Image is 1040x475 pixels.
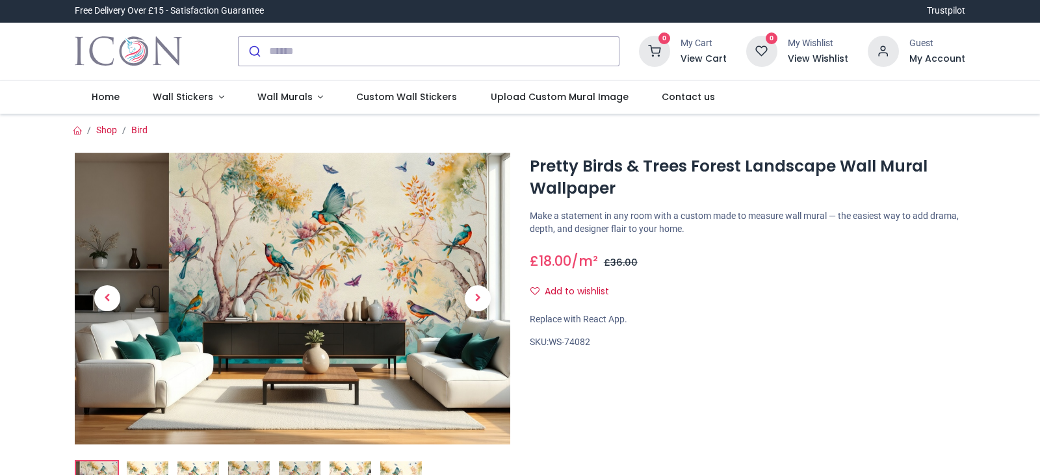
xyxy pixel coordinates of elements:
[465,285,491,311] span: Next
[610,256,638,269] span: 36.00
[539,251,571,270] span: 18.00
[239,37,269,66] button: Submit
[909,37,965,50] div: Guest
[681,53,727,66] a: View Cart
[530,155,965,200] h1: Pretty Birds & Trees Forest Landscape Wall Mural Wallpaper
[549,337,590,347] span: WS-74082
[92,90,120,103] span: Home
[530,281,620,303] button: Add to wishlistAdd to wishlist
[96,125,117,135] a: Shop
[491,90,629,103] span: Upload Custom Mural Image
[658,32,671,45] sup: 0
[604,256,638,269] span: £
[240,81,340,114] a: Wall Murals
[356,90,457,103] span: Custom Wall Stickers
[445,196,510,400] a: Next
[75,153,510,444] img: Pretty Birds & Trees Forest Landscape Wall Mural Wallpaper
[746,45,777,55] a: 0
[75,33,182,70] img: Icon Wall Stickers
[75,33,182,70] a: Logo of Icon Wall Stickers
[94,285,120,311] span: Previous
[153,90,213,103] span: Wall Stickers
[639,45,670,55] a: 0
[257,90,313,103] span: Wall Murals
[681,37,727,50] div: My Cart
[571,251,598,270] span: /m²
[927,5,965,18] a: Trustpilot
[75,5,264,18] div: Free Delivery Over £15 - Satisfaction Guarantee
[131,125,148,135] a: Bird
[530,287,539,296] i: Add to wishlist
[530,251,571,270] span: £
[909,53,965,66] a: My Account
[662,90,715,103] span: Contact us
[136,81,240,114] a: Wall Stickers
[530,313,965,326] div: Replace with React App.
[530,210,965,235] p: Make a statement in any room with a custom made to measure wall mural — the easiest way to add dr...
[788,53,848,66] a: View Wishlist
[530,336,965,349] div: SKU:
[788,37,848,50] div: My Wishlist
[766,32,778,45] sup: 0
[75,196,140,400] a: Previous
